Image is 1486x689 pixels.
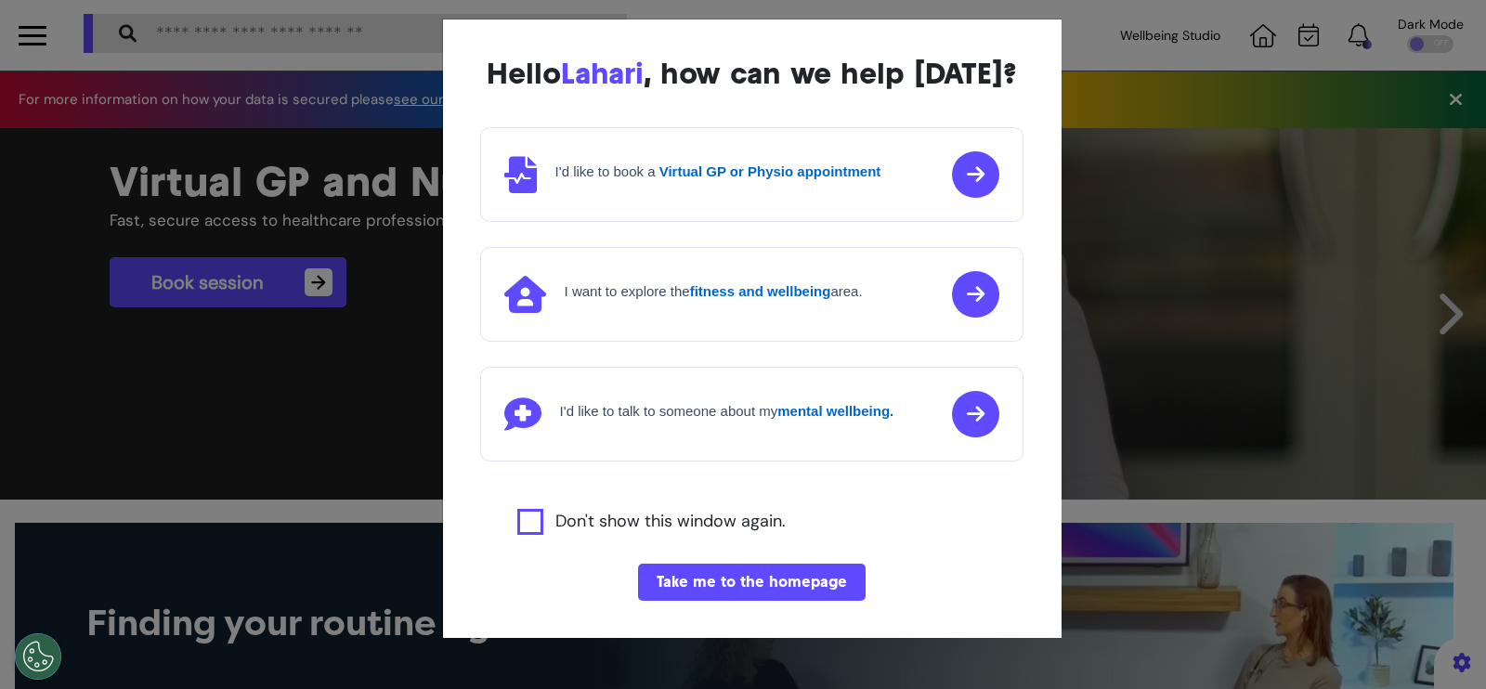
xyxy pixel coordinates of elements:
[638,564,866,601] button: Take me to the homepage
[15,633,61,680] button: Open Preferences
[561,56,644,91] span: Lahari
[690,283,831,299] strong: fitness and wellbeing
[555,509,786,535] label: Don't show this window again.
[555,163,881,180] h4: I'd like to book a
[565,283,863,300] h4: I want to explore the area.
[480,57,1024,90] div: Hello , how can we help [DATE]?
[517,509,543,535] input: Agree to privacy policy
[659,163,881,179] strong: Virtual GP or Physio appointment
[777,403,893,419] strong: mental wellbeing.
[560,403,894,420] h4: I'd like to talk to someone about my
